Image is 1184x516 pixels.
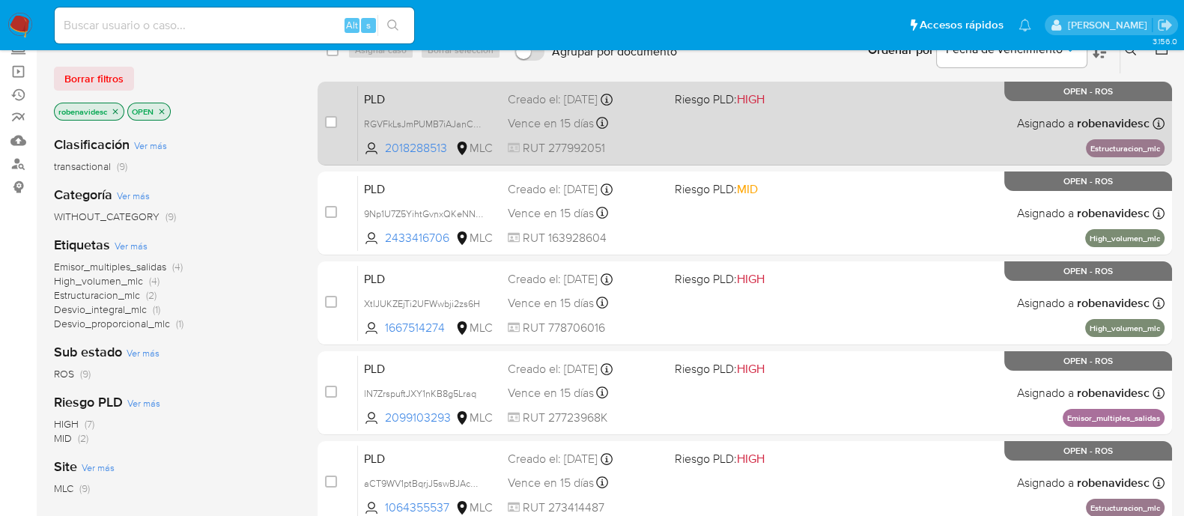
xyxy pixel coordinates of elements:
a: Notificaciones [1018,19,1031,31]
span: 3.156.0 [1152,35,1177,47]
a: Salir [1157,17,1173,33]
span: s [366,18,371,32]
input: Buscar usuario o caso... [55,16,414,35]
p: rociodaniela.benavidescatalan@mercadolibre.cl [1067,18,1152,32]
span: Alt [346,18,358,32]
button: search-icon [377,15,408,36]
span: Accesos rápidos [920,17,1004,33]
